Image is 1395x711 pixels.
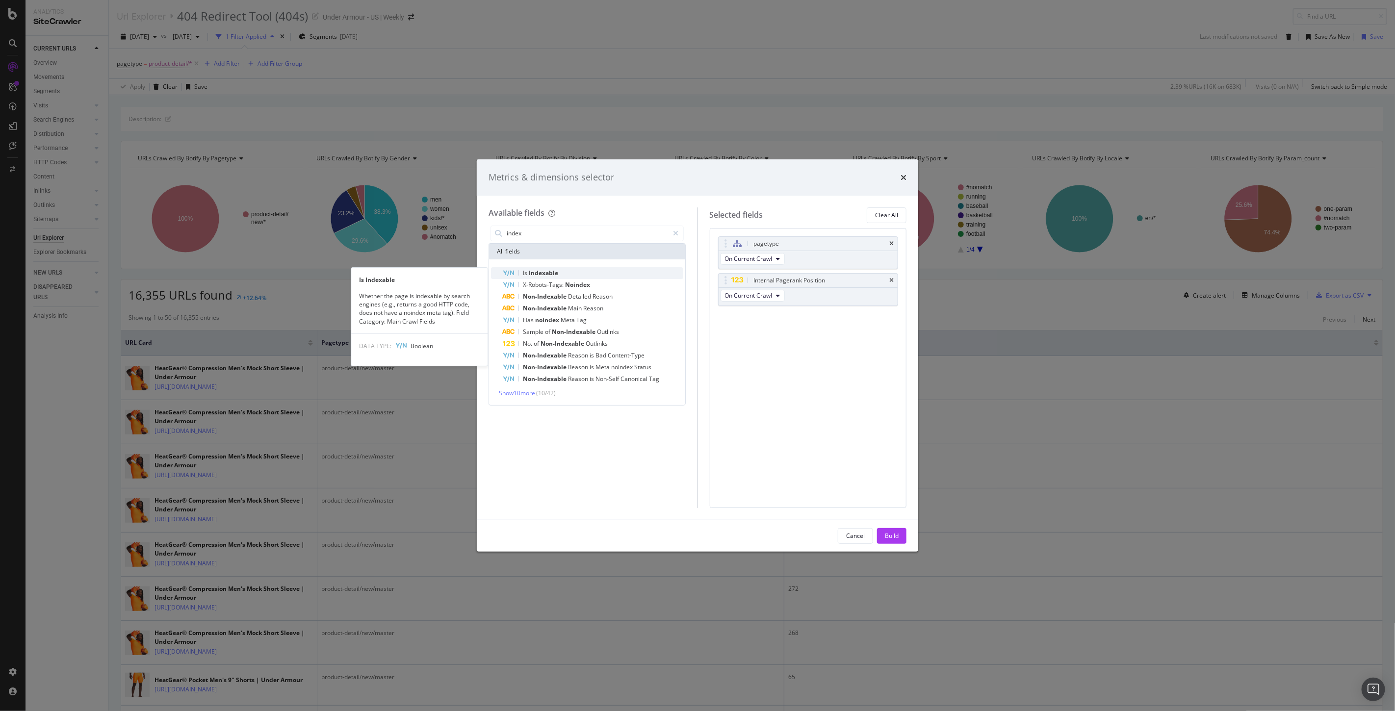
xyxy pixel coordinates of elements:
[523,363,568,371] span: Non-Indexable
[536,389,556,397] span: ( 10 / 42 )
[489,207,544,218] div: Available fields
[889,278,894,283] div: times
[576,316,587,324] span: Tag
[523,339,534,348] span: No.
[901,171,906,184] div: times
[535,316,561,324] span: noindex
[595,363,611,371] span: Meta
[721,253,785,265] button: On Current Crawl
[725,291,773,300] span: On Current Crawl
[545,328,552,336] span: of
[523,351,568,359] span: Non-Indexable
[565,280,590,289] span: Noindex
[754,239,779,249] div: pagetype
[889,241,894,247] div: times
[710,209,763,221] div: Selected fields
[541,339,586,348] span: Non-Indexable
[523,304,568,312] span: Non-Indexable
[590,363,595,371] span: is
[568,304,583,312] span: Main
[846,532,865,540] div: Cancel
[590,375,595,383] span: is
[718,273,899,306] div: Internal Pagerank PositiontimesOn Current Crawl
[590,351,595,359] span: is
[885,532,899,540] div: Build
[529,269,558,277] span: Indexable
[718,236,899,269] div: pagetypetimesOn Current Crawl
[620,375,649,383] span: Canonical
[875,211,898,219] div: Clear All
[568,292,593,301] span: Detailed
[568,375,590,383] span: Reason
[608,351,645,359] span: Content-Type
[634,363,651,371] span: Status
[725,254,773,263] span: On Current Crawl
[351,292,488,326] div: Whether the page is indexable by search engines (e.g., returns a good HTTP code, does not have a ...
[877,528,906,544] button: Build
[586,339,608,348] span: Outlinks
[721,290,785,302] button: On Current Crawl
[597,328,619,336] span: Outlinks
[649,375,659,383] span: Tag
[838,528,873,544] button: Cancel
[561,316,576,324] span: Meta
[1362,678,1385,701] div: Open Intercom Messenger
[499,389,535,397] span: Show 10 more
[593,292,613,301] span: Reason
[611,363,634,371] span: noindex
[595,351,608,359] span: Bad
[489,171,614,184] div: Metrics & dimensions selector
[523,328,545,336] span: Sample
[523,280,565,289] span: X-Robots-Tags:
[534,339,541,348] span: of
[351,276,488,284] div: Is Indexable
[568,351,590,359] span: Reason
[754,276,826,285] div: Internal Pagerank Position
[568,363,590,371] span: Reason
[595,375,620,383] span: Non-Self
[867,207,906,223] button: Clear All
[523,269,529,277] span: Is
[523,316,535,324] span: Has
[477,159,918,552] div: modal
[523,375,568,383] span: Non-Indexable
[583,304,603,312] span: Reason
[506,226,669,241] input: Search by field name
[523,292,568,301] span: Non-Indexable
[552,328,597,336] span: Non-Indexable
[489,244,685,259] div: All fields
